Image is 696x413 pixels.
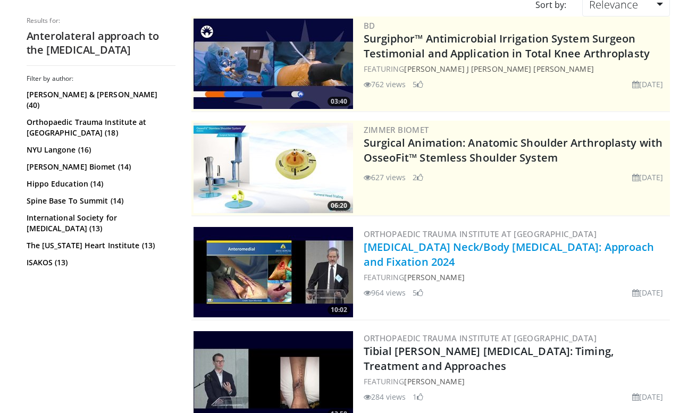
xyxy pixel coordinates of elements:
h3: Filter by author: [27,74,175,83]
span: 10:02 [328,305,350,315]
h2: Anterolateral approach to the [MEDICAL_DATA] [27,29,175,57]
li: [DATE] [632,391,664,402]
li: 284 views [364,391,406,402]
li: [DATE] [632,287,664,298]
a: [PERSON_NAME] [404,272,464,282]
a: Spine Base To Summit (14) [27,196,173,206]
img: 84e7f812-2061-4fff-86f6-cdff29f66ef4.300x170_q85_crop-smart_upscale.jpg [194,123,353,213]
li: 964 views [364,287,406,298]
a: Surgical Animation: Anatomic Shoulder Arthroplasty with OsseoFit™ Stemless Shoulder System [364,136,663,165]
a: International Society for [MEDICAL_DATA] (13) [27,213,173,234]
div: FEATURING [364,272,668,283]
li: 627 views [364,172,406,183]
li: 1 [413,391,423,402]
li: 762 views [364,79,406,90]
a: Orthopaedic Trauma Institute at [GEOGRAPHIC_DATA] (18) [27,117,173,138]
a: Surgiphor™ Antimicrobial Irrigation System Surgeon Testimonial and Application in Total Knee Arth... [364,31,650,61]
a: [PERSON_NAME] Biomet (14) [27,162,173,172]
a: Zimmer Biomet [364,124,429,135]
a: NYU Langone (16) [27,145,173,155]
a: 03:40 [194,19,353,109]
li: [DATE] [632,79,664,90]
img: 127f4f2f-edf0-4579-a465-304fe8aa4da2.300x170_q85_crop-smart_upscale.jpg [194,227,353,317]
li: 2 [413,172,423,183]
a: Hippo Education (14) [27,179,173,189]
a: Orthopaedic Trauma Institute at [GEOGRAPHIC_DATA] [364,333,597,343]
a: 10:02 [194,227,353,317]
span: 06:20 [328,201,350,210]
a: ISAKOS (13) [27,257,173,268]
a: Tibial [PERSON_NAME] [MEDICAL_DATA]: Timing, Treatment and Approaches [364,344,614,373]
div: FEATURING [364,376,668,387]
a: The [US_STATE] Heart Institute (13) [27,240,173,251]
li: [DATE] [632,172,664,183]
a: [PERSON_NAME] & [PERSON_NAME] (40) [27,89,173,111]
a: Orthopaedic Trauma Institute at [GEOGRAPHIC_DATA] [364,229,597,239]
a: [PERSON_NAME] [404,376,464,386]
a: [PERSON_NAME] J [PERSON_NAME] [PERSON_NAME] [404,64,593,74]
li: 5 [413,287,423,298]
a: BD [364,20,375,31]
p: Results for: [27,16,175,25]
li: 5 [413,79,423,90]
span: 03:40 [328,97,350,106]
img: 70422da6-974a-44ac-bf9d-78c82a89d891.300x170_q85_crop-smart_upscale.jpg [194,19,353,109]
a: 06:20 [194,123,353,213]
div: FEATURING [364,63,668,74]
a: [MEDICAL_DATA] Neck/Body [MEDICAL_DATA]: Approach and Fixation 2024 [364,240,655,269]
